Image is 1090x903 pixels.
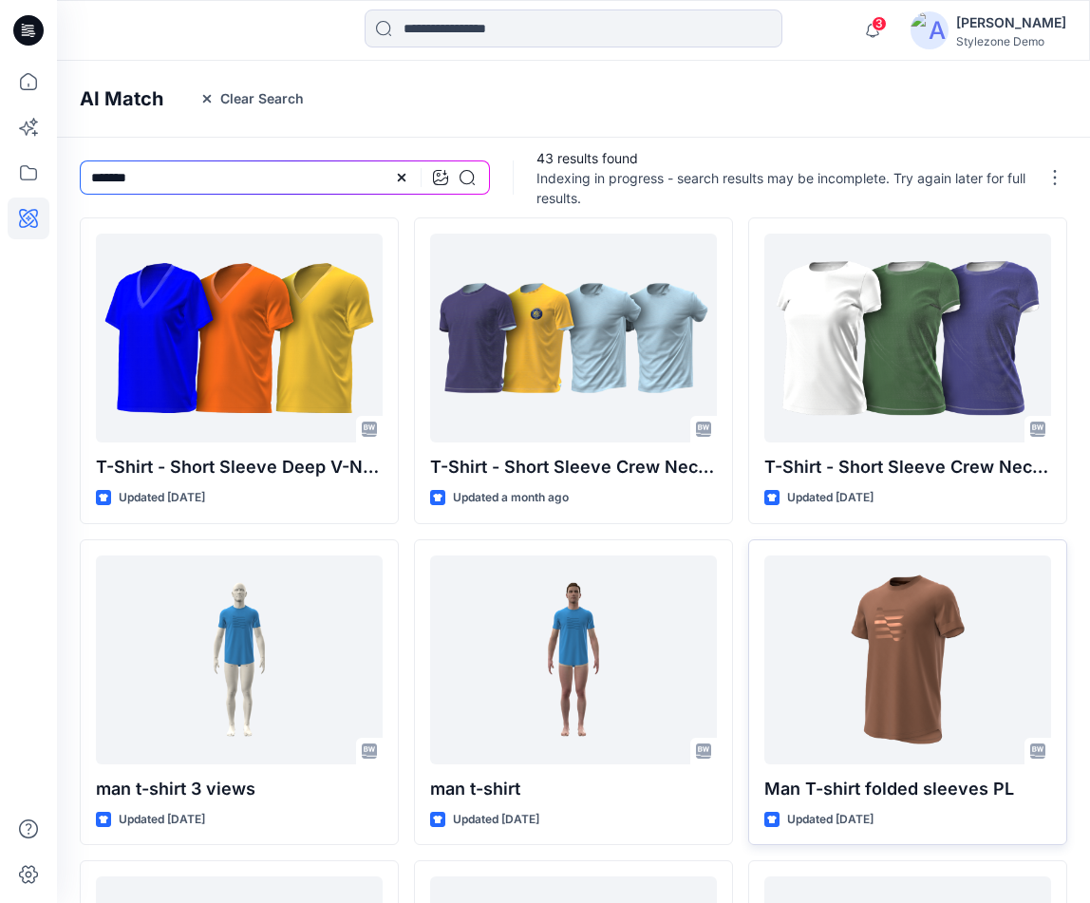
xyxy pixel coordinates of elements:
p: Updated [DATE] [787,488,874,508]
a: T-Shirt - Short Sleeve Deep V-Neck [96,234,383,442]
p: Updated [DATE] [453,810,539,830]
span: 3 [872,16,887,31]
p: Indexing in progress - search results may be incomplete. Try again later for full results. [536,168,1040,208]
p: T-Shirt - Short Sleeve Crew Neck vqs normal [764,454,1051,480]
p: T-Shirt - Short Sleeve Crew Neck_M (8) 24-2 [430,454,717,480]
a: Man T-shirt folded sleeves PL [764,555,1051,764]
p: Updated [DATE] [787,810,874,830]
div: Stylezone Demo [956,34,1066,48]
p: man t-shirt [430,776,717,802]
p: Updated [DATE] [119,488,205,508]
p: Updated a month ago [453,488,569,508]
div: [PERSON_NAME] [956,11,1066,34]
p: 43 results found [536,148,1040,168]
a: man t-shirt 3 views [96,555,383,764]
img: avatar [911,11,949,49]
p: Man T-shirt folded sleeves PL [764,776,1051,802]
p: man t-shirt 3 views [96,776,383,802]
p: T-Shirt - Short Sleeve Deep V-Neck [96,454,383,480]
a: T-Shirt - Short Sleeve Crew Neck vqs normal [764,234,1051,442]
p: Updated [DATE] [119,810,205,830]
h4: AI Match [80,87,163,110]
button: Clear Search [187,84,316,114]
a: T-Shirt - Short Sleeve Crew Neck_M (8) 24-2 [430,234,717,442]
a: man t-shirt [430,555,717,764]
